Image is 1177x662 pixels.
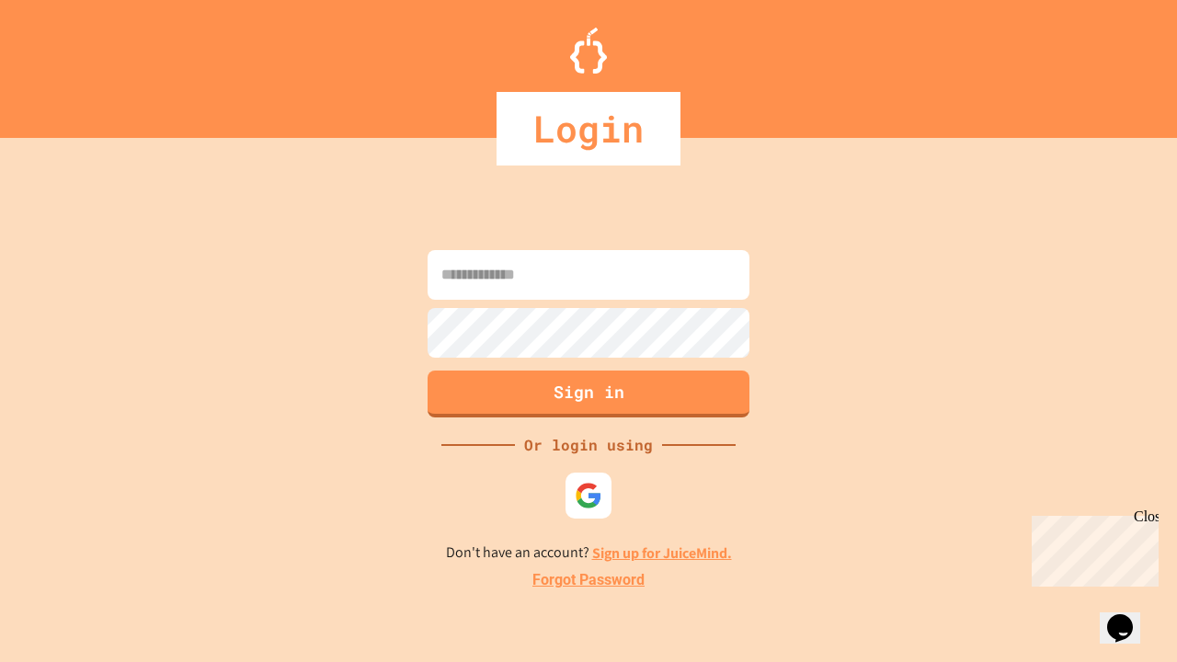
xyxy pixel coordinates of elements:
img: google-icon.svg [575,482,602,509]
a: Forgot Password [532,569,645,591]
img: Logo.svg [570,28,607,74]
a: Sign up for JuiceMind. [592,543,732,563]
iframe: chat widget [1024,508,1159,587]
div: Or login using [515,434,662,456]
div: Chat with us now!Close [7,7,127,117]
p: Don't have an account? [446,542,732,565]
button: Sign in [428,371,749,417]
iframe: chat widget [1100,588,1159,644]
div: Login [497,92,680,165]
